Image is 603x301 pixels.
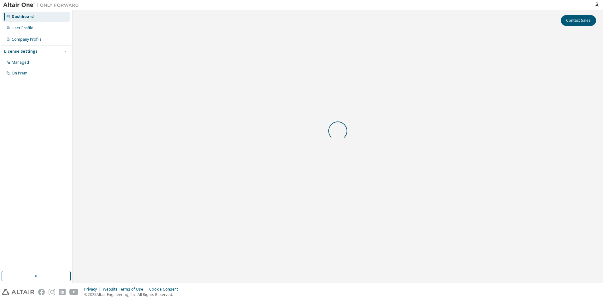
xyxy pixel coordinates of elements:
div: Website Terms of Use [103,287,149,292]
p: © 2025 Altair Engineering, Inc. All Rights Reserved. [84,292,182,297]
div: Managed [12,60,29,65]
img: facebook.svg [38,289,45,295]
img: linkedin.svg [59,289,66,295]
div: Cookie Consent [149,287,182,292]
img: instagram.svg [49,289,55,295]
div: Company Profile [12,37,42,42]
img: Altair One [3,2,82,8]
div: User Profile [12,26,33,31]
div: License Settings [4,49,38,54]
div: Dashboard [12,14,34,19]
div: Privacy [84,287,103,292]
div: On Prem [12,71,27,76]
img: altair_logo.svg [2,289,34,295]
img: youtube.svg [69,289,79,295]
button: Contact Sales [561,15,596,26]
